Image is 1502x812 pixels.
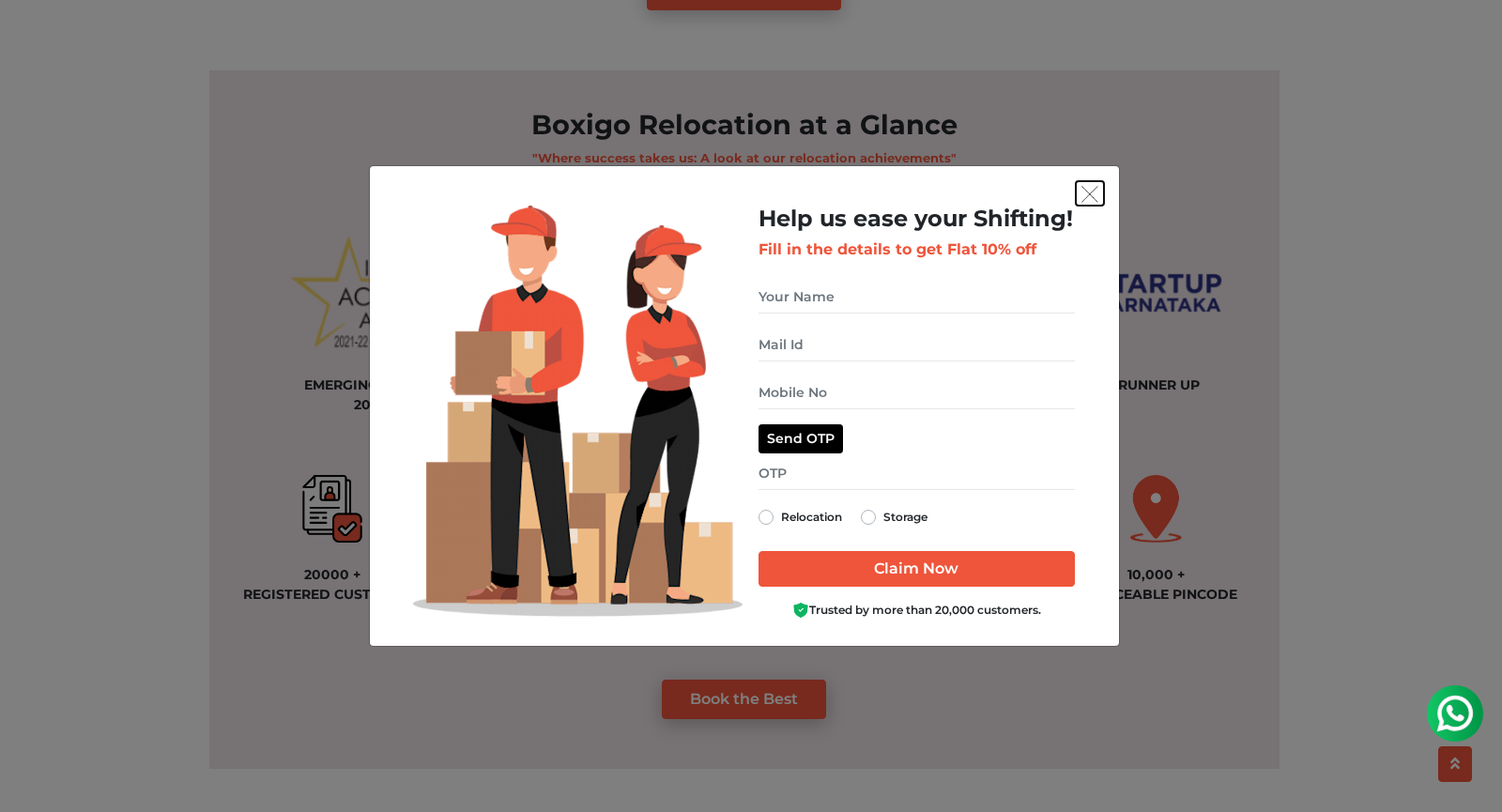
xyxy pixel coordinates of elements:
[759,281,1075,314] input: Your Name
[759,602,1075,620] div: Trusted by more than 20,000 customers.
[759,329,1075,361] input: Mail Id
[759,376,1075,409] input: Mobile No
[792,602,809,619] img: Boxigo Customer Shield
[19,19,56,56] img: whatsapp-icon.svg
[883,506,927,529] label: Storage
[759,457,1075,490] input: OTP
[759,206,1075,233] h2: Help us ease your Shifting!
[759,240,1075,258] h3: Fill in the details to get Flat 10% off
[1081,186,1098,203] img: exit
[413,206,743,617] img: Lead Welcome Image
[781,506,842,529] label: Relocation
[759,424,843,453] button: Send OTP
[759,551,1075,587] input: Claim Now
